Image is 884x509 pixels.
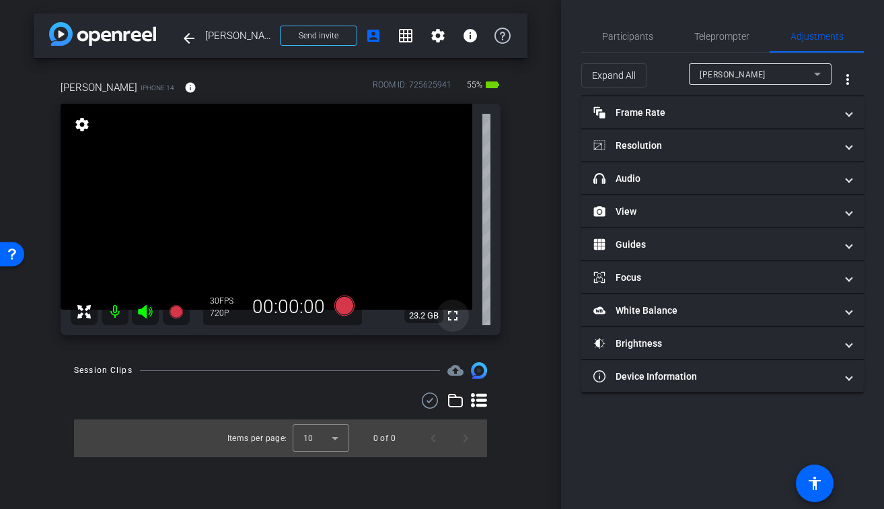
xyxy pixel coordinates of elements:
[581,294,864,327] mat-expansion-panel-header: White Balance
[807,475,823,491] mat-icon: accessibility
[210,296,244,306] div: 30
[581,360,864,393] mat-expansion-panel-header: Device Information
[592,63,636,88] span: Expand All
[462,28,478,44] mat-icon: info
[581,228,864,261] mat-expansion-panel-header: Guides
[365,28,381,44] mat-icon: account_box
[373,79,451,98] div: ROOM ID: 725625941
[840,71,856,88] mat-icon: more_vert
[593,139,836,153] mat-panel-title: Resolution
[602,32,653,41] span: Participants
[593,271,836,285] mat-panel-title: Focus
[593,304,836,318] mat-panel-title: White Balance
[227,432,287,445] div: Items per page:
[447,362,464,378] span: Destinations for your clips
[581,162,864,195] mat-expansion-panel-header: Audio
[404,308,443,324] span: 23.2 GB
[430,28,446,44] mat-icon: settings
[593,337,836,351] mat-panel-title: Brightness
[280,26,357,46] button: Send invite
[593,370,836,384] mat-panel-title: Device Information
[141,83,174,93] span: iPhone 14
[694,32,749,41] span: Teleprompter
[471,362,487,378] img: Session clips
[581,129,864,162] mat-expansion-panel-header: Resolution
[581,96,864,129] mat-expansion-panel-header: Frame Rate
[219,296,233,306] span: FPS
[445,308,461,324] mat-icon: fullscreen
[210,308,244,318] div: 720P
[581,195,864,228] mat-expansion-panel-header: View
[181,30,197,46] mat-icon: arrow_back
[581,63,647,88] button: Expand All
[73,116,91,133] mat-icon: settings
[484,77,501,93] mat-icon: battery_std
[49,22,156,46] img: app-logo
[700,70,766,79] span: [PERSON_NAME]
[447,362,464,378] mat-icon: cloud_upload
[593,106,836,120] mat-panel-title: Frame Rate
[417,422,449,454] button: Previous page
[398,28,414,44] mat-icon: grid_on
[449,422,482,454] button: Next page
[205,22,272,49] span: [PERSON_NAME]
[581,261,864,294] mat-expansion-panel-header: Focus
[581,327,864,360] mat-expansion-panel-header: Brightness
[593,238,836,252] mat-panel-title: Guides
[593,172,836,186] mat-panel-title: Audio
[244,296,334,318] div: 00:00:00
[790,32,844,41] span: Adjustments
[61,80,137,95] span: [PERSON_NAME]
[184,81,196,94] mat-icon: info
[465,74,484,96] span: 55%
[299,30,338,41] span: Send invite
[373,432,396,445] div: 0 of 0
[74,364,133,377] div: Session Clips
[593,205,836,219] mat-panel-title: View
[832,63,864,96] button: More Options for Adjustments Panel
